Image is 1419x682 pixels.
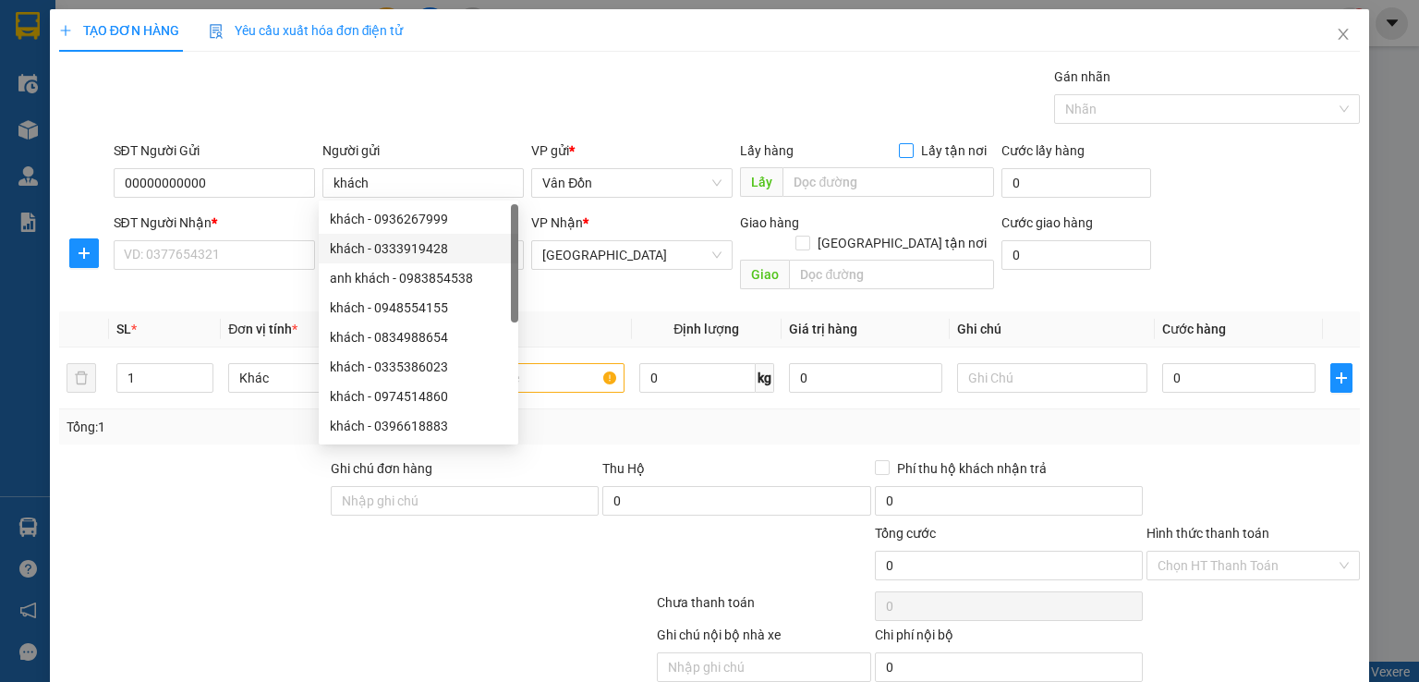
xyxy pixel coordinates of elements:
[740,143,794,158] span: Lấy hàng
[531,215,583,230] span: VP Nhận
[319,411,518,441] div: khách - 0396618883
[70,246,98,261] span: plus
[330,357,507,377] div: khách - 0335386023
[319,352,518,382] div: khách - 0335386023
[740,215,799,230] span: Giao hàng
[1146,526,1269,541] label: Hình thức thanh toán
[1001,215,1093,230] label: Cước giao hàng
[59,23,179,38] span: TẠO ĐƠN HÀNG
[67,363,96,393] button: delete
[319,234,518,263] div: khách - 0333919428
[331,486,599,516] input: Ghi chú đơn hàng
[322,140,524,161] div: Người gửi
[810,233,994,253] span: [GEOGRAPHIC_DATA] tận nơi
[239,364,407,392] span: Khác
[209,24,224,39] img: icon
[319,204,518,234] div: khách - 0936267999
[657,625,870,652] div: Ghi chú nội bộ nhà xe
[789,260,994,289] input: Dọc đường
[740,167,782,197] span: Lấy
[1162,322,1226,336] span: Cước hàng
[116,322,131,336] span: SL
[319,293,518,323] div: khách - 0948554155
[875,526,936,541] span: Tổng cước
[789,363,942,393] input: 0
[782,167,994,197] input: Dọc đường
[1331,371,1352,385] span: plus
[330,416,507,436] div: khách - 0396618883
[756,363,774,393] span: kg
[740,260,789,289] span: Giao
[59,24,72,37] span: plus
[875,625,1143,652] div: Chi phí nội bộ
[330,209,507,229] div: khách - 0936267999
[1330,363,1352,393] button: plus
[655,592,872,625] div: Chưa thanh toán
[114,213,315,233] div: SĐT Người Nhận
[330,386,507,407] div: khách - 0974514860
[531,140,733,161] div: VP gửi
[1001,168,1151,198] input: Cước lấy hàng
[950,311,1155,347] th: Ghi chú
[602,461,645,476] span: Thu Hộ
[657,652,870,682] input: Nhập ghi chú
[890,458,1054,479] span: Phí thu hộ khách nhận trả
[209,23,404,38] span: Yêu cầu xuất hóa đơn điện tử
[1336,27,1351,42] span: close
[330,238,507,259] div: khách - 0333919428
[914,140,994,161] span: Lấy tận nơi
[542,241,722,269] span: Hà Nội
[330,298,507,318] div: khách - 0948554155
[67,417,549,437] div: Tổng: 1
[331,461,432,476] label: Ghi chú đơn hàng
[542,169,722,197] span: Vân Đồn
[1001,240,1151,270] input: Cước giao hàng
[330,327,507,347] div: khách - 0834988654
[330,268,507,288] div: anh khách - 0983854538
[957,363,1147,393] input: Ghi Chú
[789,322,857,336] span: Giá trị hàng
[434,363,625,393] input: VD: Bàn, Ghế
[228,322,297,336] span: Đơn vị tính
[114,140,315,161] div: SĐT Người Gửi
[319,263,518,293] div: anh khách - 0983854538
[1317,9,1369,61] button: Close
[673,322,739,336] span: Định lượng
[319,323,518,352] div: khách - 0834988654
[319,382,518,411] div: khách - 0974514860
[69,238,99,268] button: plus
[1001,143,1085,158] label: Cước lấy hàng
[1054,69,1110,84] label: Gán nhãn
